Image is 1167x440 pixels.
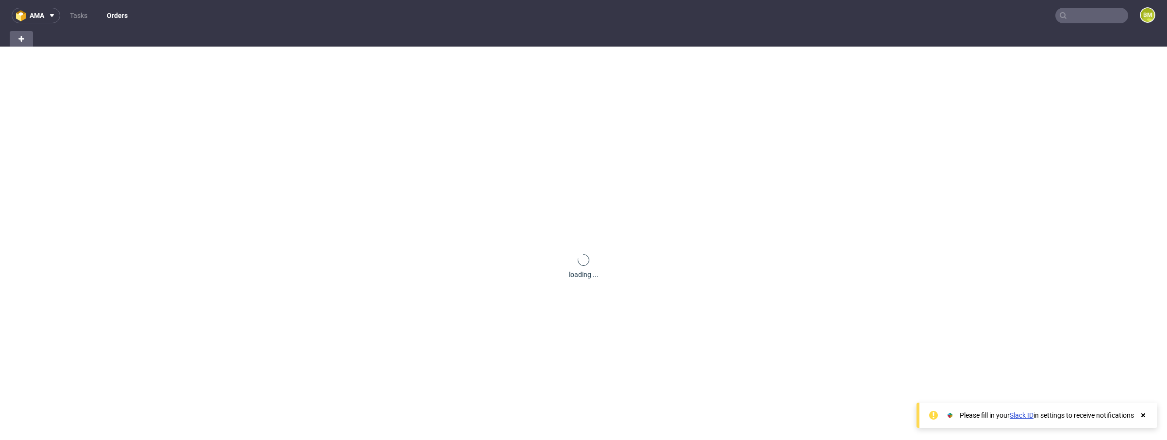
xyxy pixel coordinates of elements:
[960,410,1134,420] div: Please fill in your in settings to receive notifications
[101,8,133,23] a: Orders
[64,8,93,23] a: Tasks
[16,10,30,21] img: logo
[30,12,44,19] span: ama
[1141,8,1154,22] figcaption: BM
[12,8,60,23] button: ama
[945,410,955,420] img: Slack
[569,270,599,279] div: loading ...
[1010,411,1034,419] a: Slack ID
